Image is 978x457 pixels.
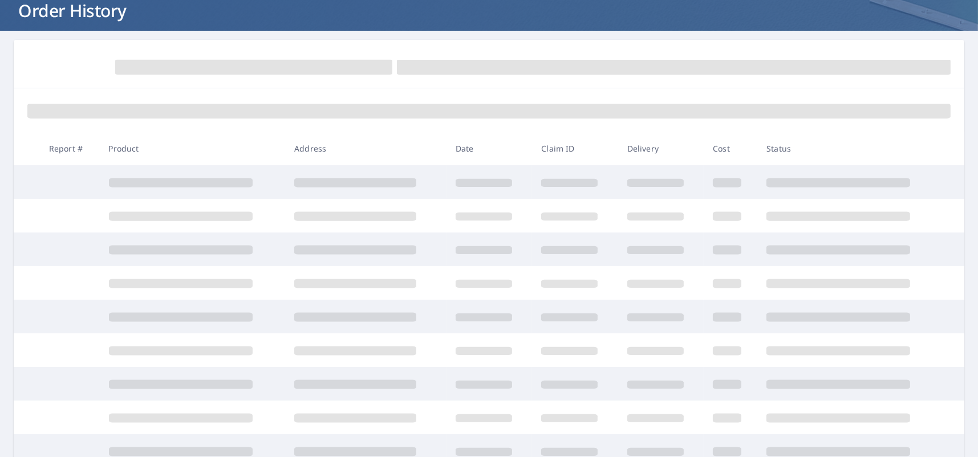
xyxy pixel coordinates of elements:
[618,132,704,165] th: Delivery
[757,132,943,165] th: Status
[704,132,757,165] th: Cost
[532,132,618,165] th: Claim ID
[447,132,532,165] th: Date
[40,132,100,165] th: Report #
[100,132,286,165] th: Product
[285,132,447,165] th: Address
